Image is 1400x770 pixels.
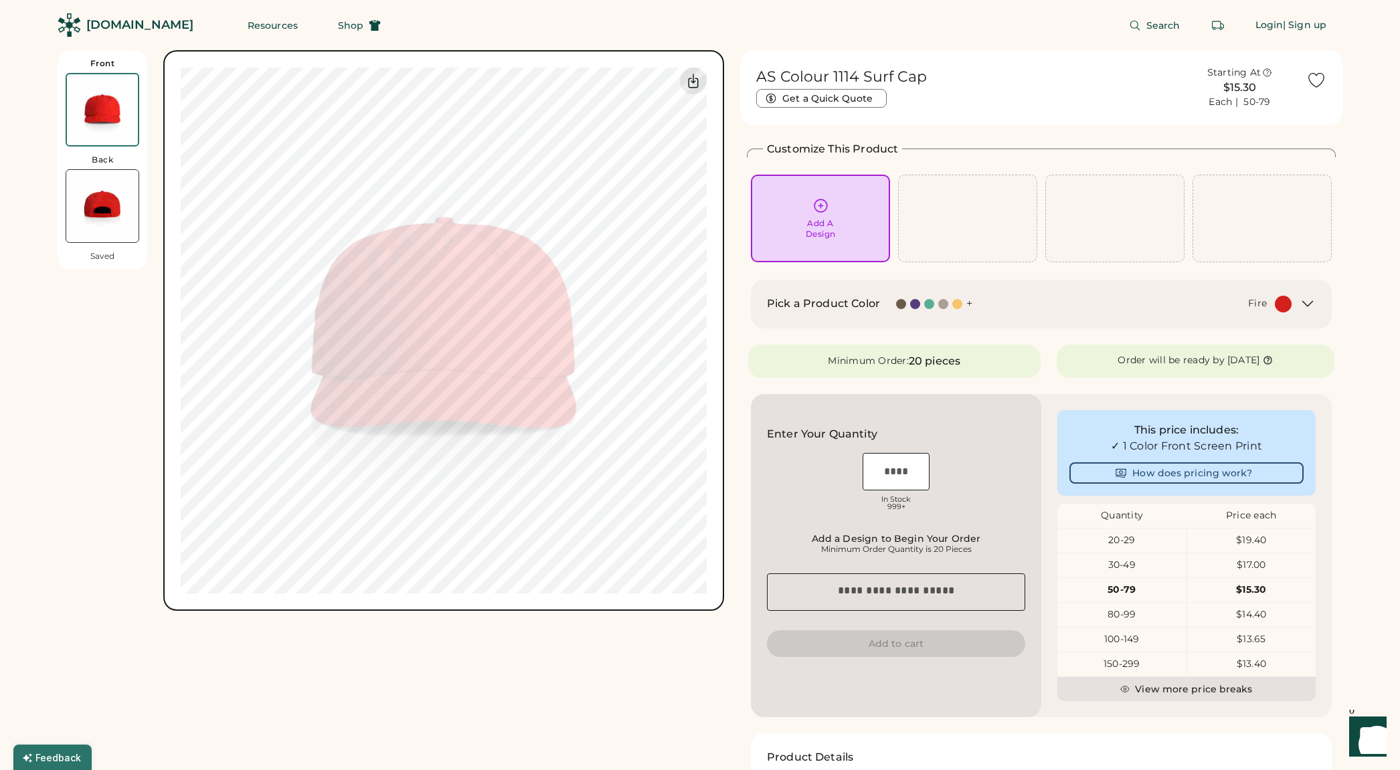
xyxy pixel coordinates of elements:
h2: Product Details [767,749,853,765]
div: Minimum Order: [828,355,909,368]
div: Starting At [1207,66,1261,80]
div: Front [90,58,115,69]
div: Add A Design [806,218,836,239]
div: 20-29 [1057,534,1187,547]
div: 50-79 [1057,583,1187,597]
div: In Stock 999+ [863,496,930,510]
button: Retrieve an order [1205,12,1231,39]
div: 30-49 [1057,559,1187,572]
div: Fire [1248,297,1267,310]
div: Minimum Order Quantity is 20 Pieces [771,544,1021,555]
button: Shop [322,12,397,39]
div: $13.65 [1187,633,1316,646]
div: Quantity [1057,509,1187,522]
div: Add a Design to Begin Your Order [771,533,1021,544]
button: Add to cart [767,630,1025,657]
div: $19.40 [1187,534,1316,547]
div: Login [1255,19,1284,32]
div: Each | 50-79 [1209,96,1270,109]
img: Rendered Logo - Screens [58,13,81,37]
button: View more price breaks [1057,677,1316,701]
div: [DATE] [1227,354,1260,367]
img: AS Colour 1114 Fire Front Thumbnail [67,74,138,145]
div: Order will be ready by [1118,354,1225,367]
div: 80-99 [1057,608,1187,621]
h2: Customize This Product [767,141,898,157]
div: 100-149 [1057,633,1187,646]
div: $15.30 [1181,80,1298,96]
span: Shop [338,21,363,30]
div: Back [92,155,113,165]
div: Download Front Mockup [680,68,707,94]
div: This price includes: [1069,422,1304,438]
iframe: Front Chat [1336,710,1394,767]
div: ✓ 1 Color Front Screen Print [1069,438,1304,454]
div: $13.40 [1187,658,1316,671]
button: Resources [232,12,314,39]
button: Get a Quick Quote [756,89,887,108]
h2: Pick a Product Color [767,296,880,312]
div: Price each [1187,509,1316,522]
div: Saved [90,251,114,262]
span: Search [1146,21,1180,30]
h2: Enter Your Quantity [767,426,877,442]
div: 150-299 [1057,658,1187,671]
button: Search [1113,12,1197,39]
div: | Sign up [1283,19,1326,32]
div: 20 pieces [909,353,960,369]
h1: AS Colour 1114 Surf Cap [756,68,927,86]
button: How does pricing work? [1069,462,1304,484]
div: [DOMAIN_NAME] [86,17,193,33]
div: + [966,296,972,311]
img: AS Colour 1114 Fire Back Thumbnail [66,170,139,242]
div: $14.40 [1187,608,1316,621]
div: $17.00 [1187,559,1316,572]
div: $15.30 [1187,583,1316,597]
